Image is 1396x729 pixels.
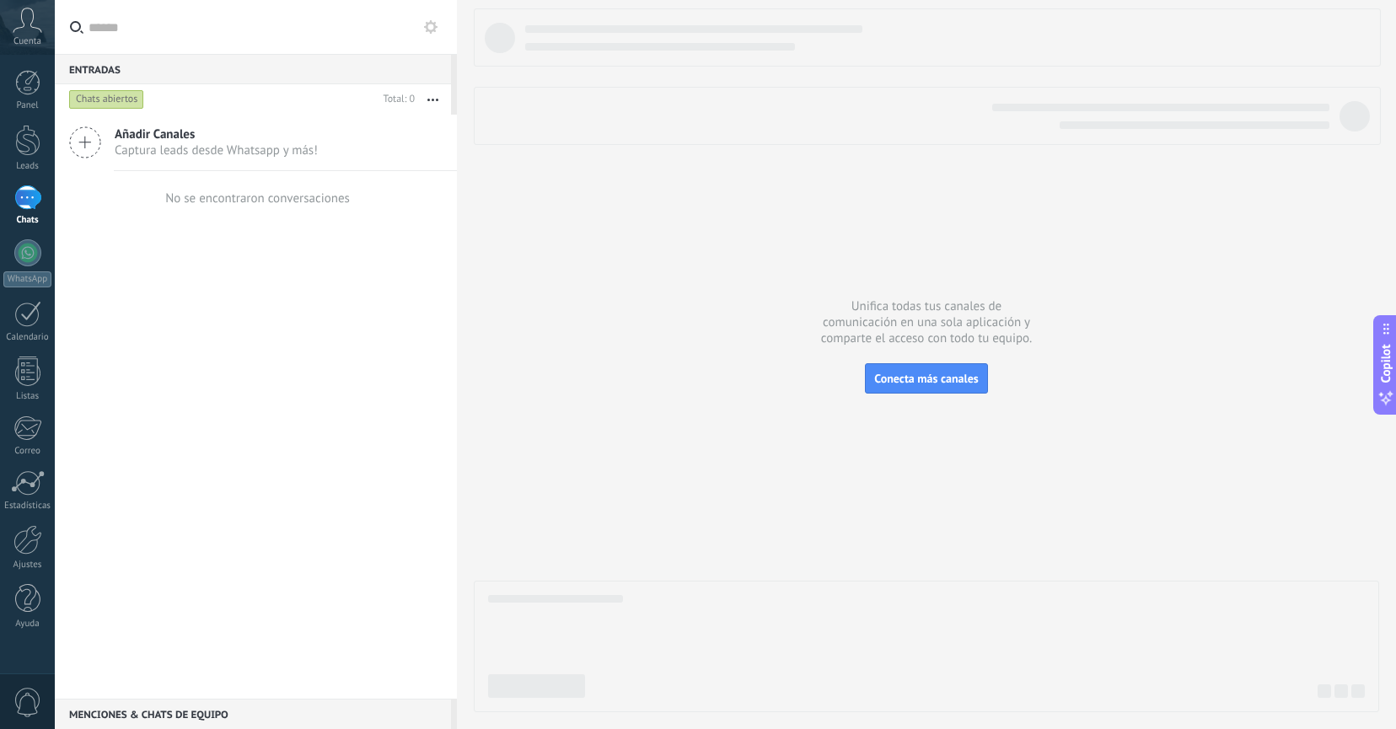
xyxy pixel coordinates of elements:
div: No se encontraron conversaciones [165,190,350,206]
span: Conecta más canales [874,371,978,386]
div: Menciones & Chats de equipo [55,699,451,729]
div: Ajustes [3,560,52,571]
span: Copilot [1377,344,1394,383]
span: Cuenta [13,36,41,47]
span: Añadir Canales [115,126,318,142]
div: Estadísticas [3,501,52,512]
div: Correo [3,446,52,457]
button: Conecta más canales [865,363,987,394]
div: Ayuda [3,619,52,630]
div: Leads [3,161,52,172]
div: Calendario [3,332,52,343]
div: Chats abiertos [69,89,144,110]
div: Listas [3,391,52,402]
div: Entradas [55,54,451,84]
div: Panel [3,100,52,111]
span: Captura leads desde Whatsapp y más! [115,142,318,158]
div: Total: 0 [377,91,415,108]
div: Chats [3,215,52,226]
div: WhatsApp [3,271,51,287]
